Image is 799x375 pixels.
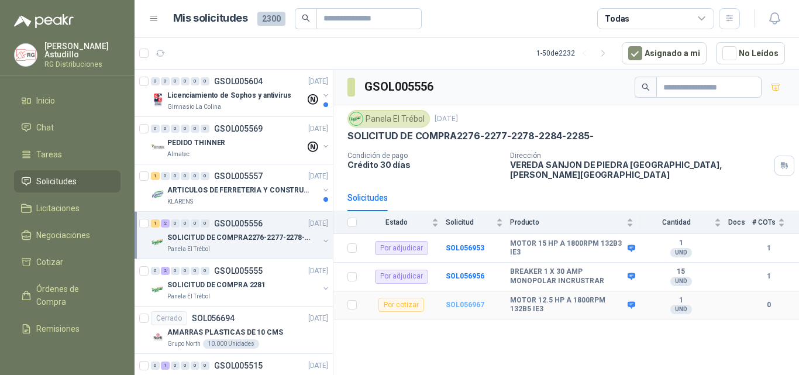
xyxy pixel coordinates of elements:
[14,170,120,192] a: Solicitudes
[167,137,225,149] p: PEDIDO THINNER
[435,113,458,125] p: [DATE]
[181,125,190,133] div: 0
[151,74,330,112] a: 0 0 0 0 0 0 GSOL005604[DATE] Company LogoLicenciamiento de Sophos y antivirusGimnasio La Colina
[347,191,388,204] div: Solicitudes
[151,77,160,85] div: 0
[151,330,165,344] img: Company Logo
[151,122,330,159] a: 0 0 0 0 0 0 GSOL005569[DATE] Company LogoPEDIDO THINNERAlmatec
[44,61,120,68] p: RG Distribuciones
[308,313,328,324] p: [DATE]
[167,245,210,254] p: Panela El Trébol
[347,110,430,128] div: Panela El Trébol
[36,229,90,242] span: Negociaciones
[308,218,328,229] p: [DATE]
[446,244,484,252] b: SOL056953
[191,125,199,133] div: 0
[536,44,612,63] div: 1 - 50 de 2232
[161,77,170,85] div: 0
[171,172,180,180] div: 0
[181,77,190,85] div: 0
[151,140,165,154] img: Company Logo
[640,267,721,277] b: 15
[640,296,721,305] b: 1
[446,211,510,234] th: Solicitud
[510,239,625,257] b: MOTOR 15 HP A 1800RPM 132B3 IE3
[14,197,120,219] a: Licitaciones
[201,267,209,275] div: 0
[752,243,785,254] b: 1
[14,90,120,112] a: Inicio
[151,169,330,207] a: 1 0 0 0 0 0 GSOL005557[DATE] Company LogoARTICULOS DE FERRETERIA Y CONSTRUCCION EN GENERALKLARENS
[375,270,428,284] div: Por adjudicar
[151,188,165,202] img: Company Logo
[167,232,313,243] p: SOLICITUD DE COMPRA2276-2277-2278-2284-2285-
[36,94,55,107] span: Inicio
[214,77,263,85] p: GSOL005604
[135,307,333,354] a: CerradoSOL056694[DATE] Company LogoAMARRAS PLASTICAS DE 10 CMSGrupo North10.000 Unidades
[214,125,263,133] p: GSOL005569
[36,202,80,215] span: Licitaciones
[192,314,235,322] p: SOL056694
[640,218,712,226] span: Cantidad
[167,90,291,101] p: Licenciamiento de Sophos y antivirus
[151,235,165,249] img: Company Logo
[191,267,199,275] div: 0
[173,10,248,27] h1: Mis solicitudes
[181,267,190,275] div: 0
[214,219,263,228] p: GSOL005556
[167,185,313,196] p: ARTICULOS DE FERRETERIA Y CONSTRUCCION EN GENERAL
[510,160,770,180] p: VEREDA SANJON DE PIEDRA [GEOGRAPHIC_DATA] , [PERSON_NAME][GEOGRAPHIC_DATA]
[201,77,209,85] div: 0
[36,121,54,134] span: Chat
[510,296,625,314] b: MOTOR 12.5 HP A 1800RPM 132B5 IE3
[36,175,77,188] span: Solicitudes
[167,102,221,112] p: Gimnasio La Colina
[640,211,728,234] th: Cantidad
[191,172,199,180] div: 0
[302,14,310,22] span: search
[510,152,770,160] p: Dirección
[36,283,109,308] span: Órdenes de Compra
[378,298,424,312] div: Por cotizar
[214,267,263,275] p: GSOL005555
[167,280,266,291] p: SOLICITUD DE COMPRA 2281
[347,152,501,160] p: Condición de pago
[203,339,259,349] div: 10.000 Unidades
[446,301,484,309] a: SOL056967
[14,14,74,28] img: Logo peakr
[151,172,160,180] div: 1
[14,224,120,246] a: Negociaciones
[622,42,707,64] button: Asignado a mi
[181,219,190,228] div: 0
[44,42,120,59] p: [PERSON_NAME] Astudillo
[151,125,160,133] div: 0
[151,216,330,254] a: 1 2 0 0 0 0 GSOL005556[DATE] Company LogoSOLICITUD DE COMPRA2276-2277-2278-2284-2285-Panela El Tr...
[151,362,160,370] div: 0
[15,44,37,66] img: Company Logo
[161,172,170,180] div: 0
[14,318,120,340] a: Remisiones
[446,272,484,280] b: SOL056956
[181,362,190,370] div: 0
[151,219,160,228] div: 1
[201,219,209,228] div: 0
[214,172,263,180] p: GSOL005557
[446,218,494,226] span: Solicitud
[752,218,776,226] span: # COTs
[670,277,692,286] div: UND
[151,311,187,325] div: Cerrado
[752,300,785,311] b: 0
[350,112,363,125] img: Company Logo
[605,12,629,25] div: Todas
[364,211,446,234] th: Estado
[364,78,435,96] h3: GSOL005556
[347,130,594,142] p: SOLICITUD DE COMPRA2276-2277-2278-2284-2285-
[14,116,120,139] a: Chat
[161,219,170,228] div: 2
[347,160,501,170] p: Crédito 30 días
[308,123,328,135] p: [DATE]
[364,218,429,226] span: Estado
[308,360,328,371] p: [DATE]
[191,219,199,228] div: 0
